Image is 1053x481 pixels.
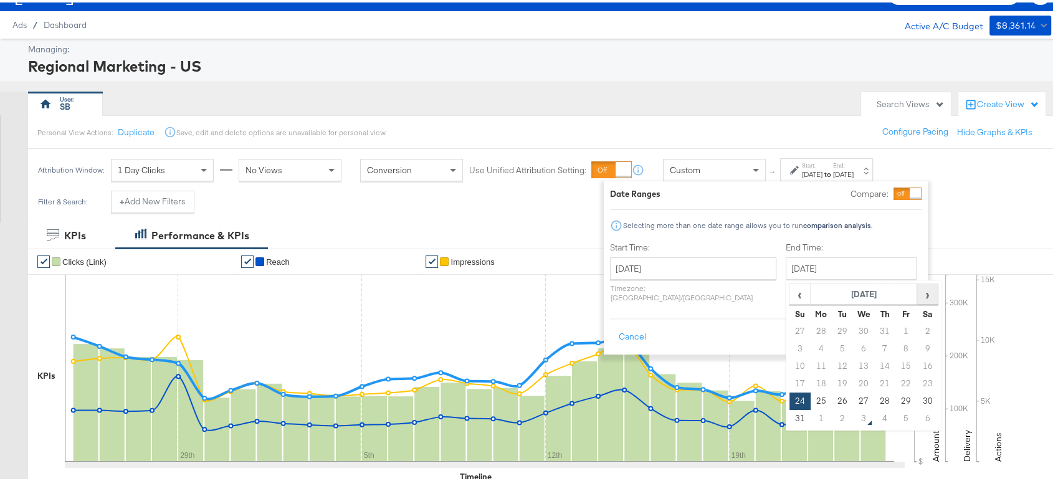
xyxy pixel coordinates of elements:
[811,338,832,355] td: 4
[60,98,70,110] div: SB
[957,124,1032,136] button: Hide Graphs & KPIs
[811,303,832,320] th: Mo
[853,355,874,373] td: 13
[993,430,1004,459] text: Actions
[241,253,254,265] a: ✔
[853,338,874,355] td: 6
[44,17,87,27] a: Dashboard
[895,407,917,425] td: 5
[917,390,938,407] td: 30
[670,162,700,173] span: Custom
[822,167,833,176] strong: to
[918,282,937,301] span: ›
[28,53,1048,74] div: Regional Marketing - US
[789,303,811,320] th: Su
[832,373,853,390] td: 19
[989,13,1051,33] button: $8,361.14
[917,320,938,338] td: 2
[786,239,922,251] label: End Time:
[895,373,917,390] td: 22
[12,17,27,27] span: Ads
[853,320,874,338] td: 30
[853,303,874,320] th: We
[930,404,941,459] text: Amount (USD)
[802,159,822,167] label: Start:
[151,226,249,240] div: Performance & KPIs
[917,338,938,355] td: 9
[37,195,88,204] div: Filter & Search:
[37,125,113,135] div: Personal View Actions:
[832,320,853,338] td: 29
[789,320,811,338] td: 27
[802,167,822,177] div: [DATE]
[874,355,895,373] td: 14
[874,390,895,407] td: 28
[245,162,282,173] span: No Views
[120,193,125,205] strong: +
[64,226,86,240] div: KPIs
[917,303,938,320] th: Sa
[610,239,776,251] label: Start Time:
[803,218,871,227] strong: comparison analysis
[853,407,874,425] td: 3
[874,407,895,425] td: 4
[789,390,811,407] td: 24
[877,96,945,108] div: Search Views
[37,163,105,172] div: Attribution Window:
[367,162,412,173] span: Conversion
[37,368,55,379] div: KPIs
[832,407,853,425] td: 2
[266,255,290,264] span: Reach
[789,338,811,355] td: 3
[118,162,165,173] span: 1 Day Clicks
[811,355,832,373] td: 11
[961,427,973,459] text: Delivery
[977,96,1039,108] div: Create View
[895,355,917,373] td: 15
[37,253,50,265] a: ✔
[917,373,938,390] td: 23
[767,168,779,172] span: ↑
[622,219,873,227] div: Selecting more than one date range allows you to run .
[789,373,811,390] td: 17
[610,186,660,198] div: Date Ranges
[917,355,938,373] td: 16
[610,323,655,346] button: Cancel
[850,186,889,198] label: Compare:
[790,282,809,301] span: ‹
[895,320,917,338] td: 1
[62,255,107,264] span: Clicks (Link)
[833,167,854,177] div: [DATE]
[917,407,938,425] td: 6
[118,124,155,136] button: Duplicate
[874,338,895,355] td: 7
[833,159,854,167] label: End:
[832,303,853,320] th: Tu
[996,16,1036,31] div: $8,361.14
[811,407,832,425] td: 1
[426,253,438,265] a: ✔
[895,303,917,320] th: Fr
[111,188,194,211] button: +Add New Filters
[832,355,853,373] td: 12
[811,373,832,390] td: 18
[789,407,811,425] td: 31
[610,281,776,300] p: Timezone: [GEOGRAPHIC_DATA]/[GEOGRAPHIC_DATA]
[811,390,832,407] td: 25
[811,282,917,303] th: [DATE]
[832,390,853,407] td: 26
[28,41,1048,53] div: Managing:
[895,338,917,355] td: 8
[874,118,957,141] button: Configure Pacing
[853,373,874,390] td: 20
[853,390,874,407] td: 27
[892,13,983,32] div: Active A/C Budget
[895,390,917,407] td: 29
[874,303,895,320] th: Th
[874,320,895,338] td: 31
[469,162,586,174] label: Use Unified Attribution Setting:
[450,255,494,264] span: Impressions
[874,373,895,390] td: 21
[832,338,853,355] td: 5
